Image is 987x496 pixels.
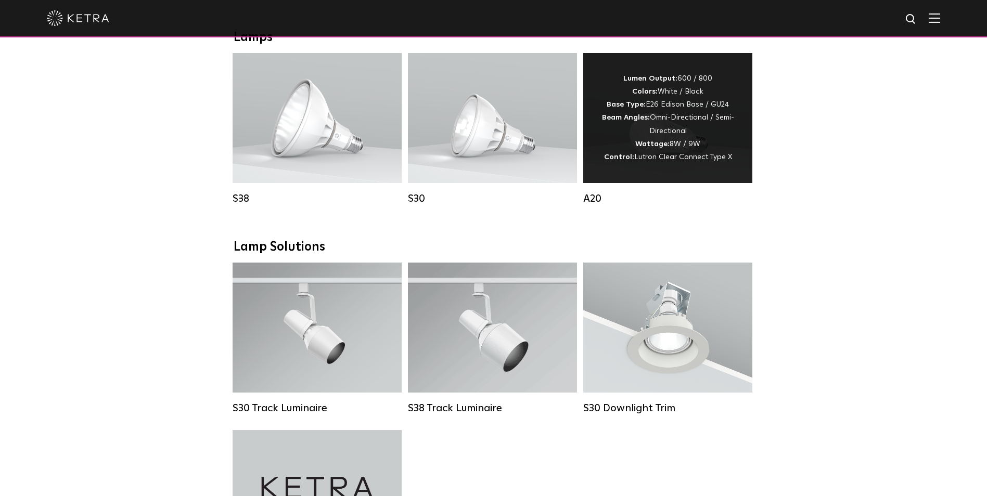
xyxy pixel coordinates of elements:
[583,53,752,205] a: A20 Lumen Output:600 / 800Colors:White / BlackBase Type:E26 Edison Base / GU24Beam Angles:Omni-Di...
[634,153,732,161] span: Lutron Clear Connect Type X
[599,72,737,164] div: 600 / 800 White / Black E26 Edison Base / GU24 Omni-Directional / Semi-Directional 8W / 9W
[602,114,650,121] strong: Beam Angles:
[632,88,658,95] strong: Colors:
[234,240,754,255] div: Lamp Solutions
[233,53,402,205] a: S38 Lumen Output:1100Colors:White / BlackBase Type:E26 Edison Base / GU24Beam Angles:10° / 25° / ...
[635,140,670,148] strong: Wattage:
[408,192,577,205] div: S30
[604,153,634,161] strong: Control:
[233,402,402,414] div: S30 Track Luminaire
[408,402,577,414] div: S38 Track Luminaire
[408,263,577,414] a: S38 Track Luminaire Lumen Output:1100Colors:White / BlackBeam Angles:10° / 25° / 40° / 60°Wattage...
[233,192,402,205] div: S38
[607,101,646,108] strong: Base Type:
[583,192,752,205] div: A20
[583,263,752,414] a: S30 Downlight Trim S30 Downlight Trim
[408,53,577,205] a: S30 Lumen Output:1100Colors:White / BlackBase Type:E26 Edison Base / GU24Beam Angles:15° / 25° / ...
[929,13,940,23] img: Hamburger%20Nav.svg
[234,30,754,45] div: Lamps
[623,75,677,82] strong: Lumen Output:
[47,10,109,26] img: ketra-logo-2019-white
[233,263,402,414] a: S30 Track Luminaire Lumen Output:1100Colors:White / BlackBeam Angles:15° / 25° / 40° / 60° / 90°W...
[583,402,752,414] div: S30 Downlight Trim
[905,13,918,26] img: search icon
